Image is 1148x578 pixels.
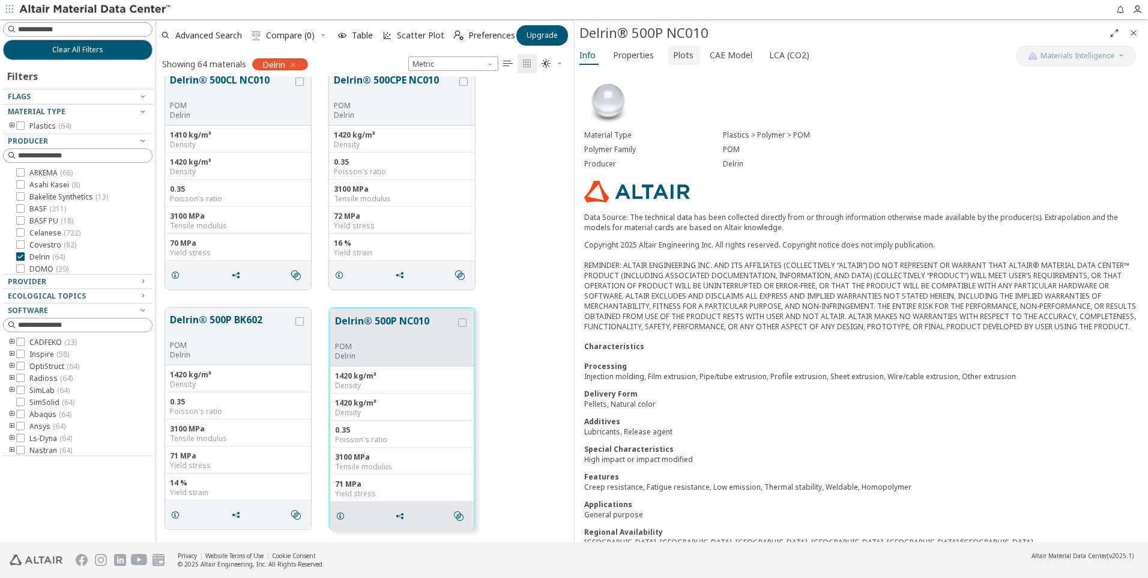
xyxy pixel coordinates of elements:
div: Material Type [584,130,723,140]
div: Producer [584,159,723,169]
p: Delrin [170,350,293,360]
img: Altair Engineering [10,555,62,565]
div: © 2025 Altair Engineering, Inc. All Rights Reserved. [178,560,324,568]
div: Delrin [723,159,1138,169]
div: Poisson's ratio [335,435,469,445]
div: Creep resistance, Fatigue resistance, Low emission, Thermal stability, Weldable, Homopolymer [584,482,1138,492]
span: ( 58 ) [56,349,69,359]
button: Share [226,263,251,287]
span: DOMO [29,264,68,274]
span: ( 64 ) [59,433,72,443]
i:  [454,31,464,40]
div: Yield strain [334,248,470,258]
i:  [454,511,464,521]
button: Share [390,504,415,528]
div: Yield stress [170,461,306,470]
span: SimLab [29,386,70,395]
img: Material Type Image [584,78,632,126]
a: Website Terms of Use [205,552,264,560]
div: Yield stress [334,221,470,231]
span: Preferences [468,31,515,40]
button: Table View [498,54,518,73]
img: AI Copilot [1028,51,1038,61]
span: Plastics [29,121,71,131]
div: Density [335,408,469,418]
span: Metric [408,56,498,71]
div: grid [156,76,574,542]
span: Radioss [29,374,73,383]
span: Ansys [29,422,65,431]
div: 3100 MPa [335,452,469,462]
span: Nastran [29,446,72,455]
div: Plastics > Polymer > POM [723,130,1138,140]
i: toogle group [8,422,16,431]
div: Density [170,140,306,150]
div: Polymer Family [584,145,723,154]
span: Info [579,46,596,65]
span: ( 64 ) [67,361,79,371]
div: Poisson's ratio [170,407,306,416]
button: Producer [3,134,153,148]
button: Upgrade [516,25,568,46]
span: ARKEMA [29,168,73,178]
span: ( 64 ) [59,409,71,419]
span: ( 64 ) [60,373,73,383]
button: Material Type [3,105,153,119]
span: Clear All Filters [52,45,103,55]
span: ( 64 ) [57,385,70,395]
div: Characteristics [584,341,1138,351]
span: Plots [673,46,693,65]
i: toogle group [8,362,16,371]
div: 0.35 [170,397,306,407]
p: Data Source: The technical data has been collected directly from or through information otherwise... [584,212,1138,233]
span: CADFEKO [29,338,77,347]
i: toogle group [8,350,16,359]
button: Ecological Topics [3,289,153,303]
i:  [542,59,551,68]
span: ( 64 ) [52,252,65,262]
div: Poisson's ratio [334,167,470,177]
span: ( 68 ) [60,168,73,178]
button: Similar search [286,503,311,527]
div: Unit System [408,56,498,71]
span: Ls-Dyna [29,434,72,443]
button: Similar search [450,263,475,287]
div: 1420 kg/m³ [335,371,469,381]
div: 3100 MPa [170,211,306,221]
div: 14 % [170,478,306,488]
div: Applications [584,499,1138,510]
span: CAE Model [710,46,752,65]
div: Tensile modulus [170,434,306,443]
div: General purpose [584,510,1138,520]
div: 72 MPa [334,211,470,221]
div: (v2025.1) [1032,552,1134,560]
span: Material Type [8,106,65,117]
span: Advanced Search [175,31,242,40]
span: ( 64 ) [53,421,65,431]
button: Details [165,503,190,527]
div: 0.35 [170,184,306,194]
span: ( 13 ) [95,192,108,202]
div: Processing [584,361,1138,371]
div: High impact or impact modified [584,454,1138,464]
span: ( 82 ) [64,240,76,250]
div: 1420 kg/m³ [170,370,306,380]
span: ( 722 ) [64,228,80,238]
div: POM [723,145,1138,154]
span: Celanese [29,228,80,238]
span: Properties [613,46,654,65]
div: 1420 kg/m³ [334,130,470,140]
img: Logo - Provider [584,181,690,202]
div: 0.35 [334,157,470,167]
div: Filters [3,60,44,89]
button: Delrin® 500P NC010 [335,314,456,342]
span: Software [8,305,48,315]
button: Details [330,504,355,528]
i: toogle group [8,374,16,383]
button: Delrin® 500CL NC010 [170,73,293,101]
div: Density [170,167,306,177]
span: BASF PU [29,216,73,226]
div: POM [334,101,457,111]
span: Table [352,31,373,40]
span: Abaqus [29,410,71,419]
